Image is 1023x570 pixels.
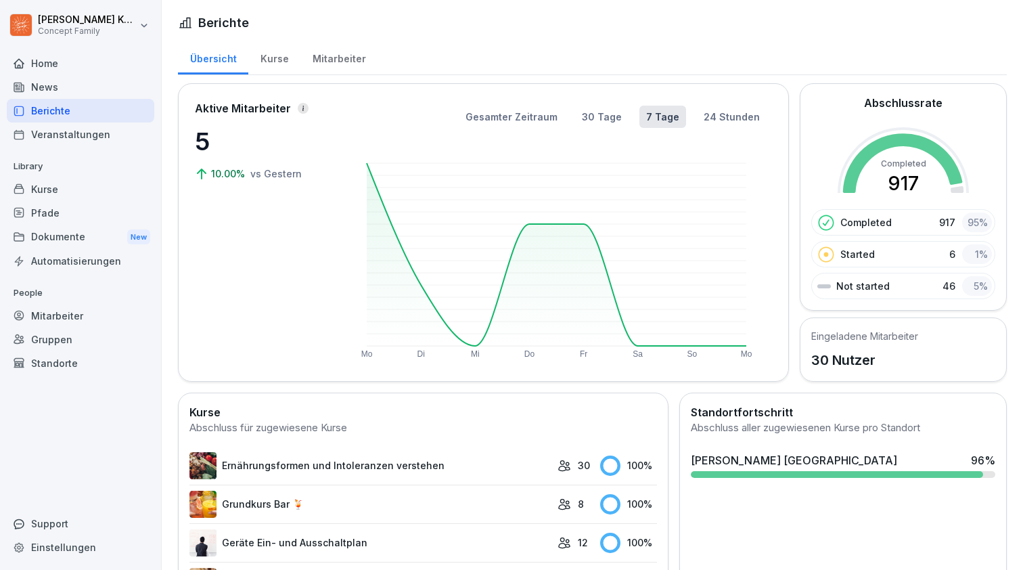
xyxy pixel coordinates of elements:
text: Mo [361,349,373,359]
div: 100 % [600,456,657,476]
button: 7 Tage [639,106,686,128]
div: Dokumente [7,225,154,250]
p: 8 [578,497,584,511]
div: Abschluss für zugewiesene Kurse [189,420,657,436]
a: Kurse [248,40,300,74]
p: 46 [942,279,955,293]
a: Mitarbeiter [7,304,154,328]
img: ti9ch2566rhf5goq2xuybur0.png [189,529,217,556]
text: Di [417,349,424,359]
p: Aktive Mitarbeiter [195,100,291,116]
div: Abschluss aller zugewiesenen Kurse pro Standort [691,420,995,436]
h1: Berichte [198,14,249,32]
a: DokumenteNew [7,225,154,250]
img: bdidfg6e4ofg5twq7n4gd52h.png [189,452,217,479]
p: 5 [195,123,330,160]
div: 5 % [962,276,992,296]
button: 30 Tage [575,106,629,128]
a: Einstellungen [7,535,154,559]
div: 100 % [600,494,657,514]
div: New [127,229,150,245]
div: 100 % [600,533,657,553]
button: Gesamter Zeitraum [459,106,564,128]
p: Library [7,156,154,177]
a: Automatisierungen [7,249,154,273]
h2: Kurse [189,404,657,420]
a: Kurse [7,177,154,201]
a: Übersicht [178,40,248,74]
a: Berichte [7,99,154,123]
div: 1 % [962,244,992,264]
div: 95 % [962,213,992,232]
p: People [7,282,154,304]
p: vs Gestern [250,167,302,181]
a: Mitarbeiter [300,40,378,74]
a: Veranstaltungen [7,123,154,146]
p: Concept Family [38,26,137,36]
text: Mi [471,349,480,359]
text: Mo [741,349,752,359]
text: So [687,349,698,359]
p: Completed [840,215,892,229]
div: 96 % [971,452,995,468]
img: jc1ievjb437pynzz13nfszya.png [189,491,217,518]
text: Do [524,349,535,359]
a: Standorte [7,351,154,375]
a: Home [7,51,154,75]
p: 917 [939,215,955,229]
a: Grundkurs Bar 🍹 [189,491,551,518]
p: Not started [836,279,890,293]
p: 30 Nutzer [811,350,918,370]
p: 30 [578,458,590,473]
a: Gruppen [7,328,154,351]
a: Geräte Ein- und Ausschaltplan [189,529,551,556]
a: Pfade [7,201,154,225]
button: 24 Stunden [697,106,767,128]
a: [PERSON_NAME] [GEOGRAPHIC_DATA]96% [685,447,1001,483]
a: Ernährungsformen und Intoleranzen verstehen [189,452,551,479]
div: [PERSON_NAME] [GEOGRAPHIC_DATA] [691,452,897,468]
p: 6 [949,247,955,261]
text: Sa [633,349,643,359]
p: 10.00% [211,167,248,181]
p: [PERSON_NAME] Knittel [38,14,137,26]
h5: Eingeladene Mitarbeiter [811,329,918,343]
a: News [7,75,154,99]
h2: Standortfortschritt [691,404,995,420]
text: Fr [580,349,587,359]
p: 12 [578,535,588,550]
p: Started [840,247,875,261]
div: Support [7,512,154,535]
h2: Abschlussrate [864,95,942,111]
